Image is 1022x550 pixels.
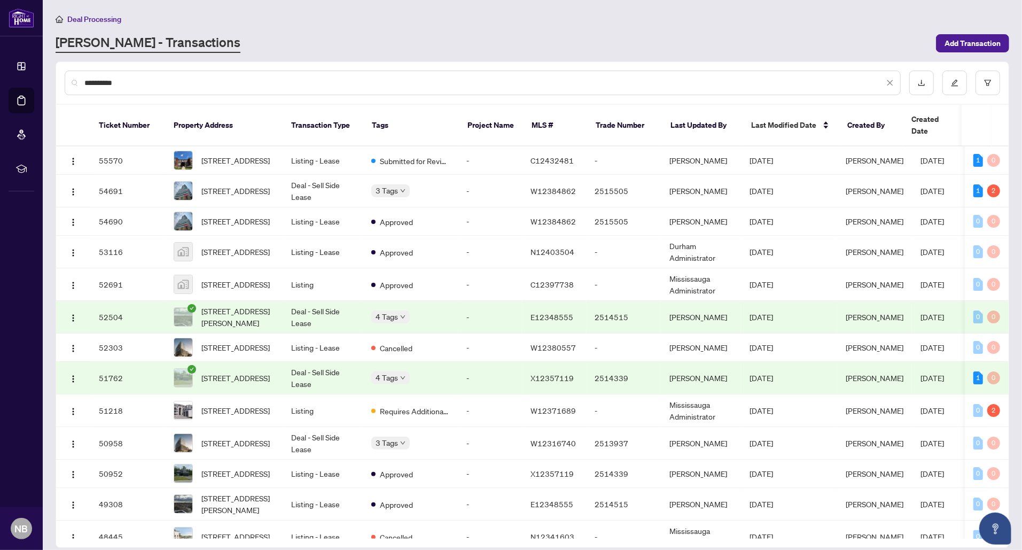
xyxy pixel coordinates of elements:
[165,105,283,146] th: Property Address
[530,469,574,478] span: X12357119
[743,105,839,146] th: Last Modified Date
[65,369,82,386] button: Logo
[458,175,522,207] td: -
[951,79,958,87] span: edit
[846,406,903,415] span: [PERSON_NAME]
[846,438,903,448] span: [PERSON_NAME]
[750,343,773,352] span: [DATE]
[586,362,661,394] td: 2514339
[846,532,903,541] span: [PERSON_NAME]
[90,301,165,334] td: 52504
[458,334,522,362] td: -
[201,305,274,329] span: [STREET_ADDRESS][PERSON_NAME]
[920,186,944,196] span: [DATE]
[380,279,413,291] span: Approved
[90,207,165,236] td: 54690
[174,338,192,357] img: thumbnail-img
[750,438,773,448] span: [DATE]
[283,488,363,521] td: Listing - Lease
[201,437,270,449] span: [STREET_ADDRESS]
[903,105,978,146] th: Created Date
[174,528,192,546] img: thumbnail-img
[586,175,661,207] td: 2515505
[174,369,192,387] img: thumbnail-img
[90,236,165,268] td: 53116
[750,406,773,415] span: [DATE]
[945,35,1001,52] span: Add Transaction
[380,405,449,417] span: Requires Additional Docs
[987,437,1000,450] div: 0
[750,312,773,322] span: [DATE]
[458,146,522,175] td: -
[458,268,522,301] td: -
[920,247,944,257] span: [DATE]
[750,499,773,509] span: [DATE]
[846,280,903,289] span: [PERSON_NAME]
[69,314,77,322] img: Logo
[586,268,661,301] td: -
[987,467,1000,480] div: 0
[846,156,903,165] span: [PERSON_NAME]
[65,213,82,230] button: Logo
[987,404,1000,417] div: 2
[973,154,983,167] div: 1
[973,311,983,323] div: 0
[69,501,77,509] img: Logo
[458,488,522,521] td: -
[586,301,661,334] td: 2514515
[283,268,363,301] td: Listing
[90,394,165,427] td: 51218
[65,243,82,260] button: Logo
[69,470,77,479] img: Logo
[283,301,363,334] td: Deal - Sell Side Lease
[662,105,743,146] th: Last Updated By
[750,247,773,257] span: [DATE]
[987,184,1000,197] div: 2
[920,373,944,383] span: [DATE]
[750,216,773,226] span: [DATE]
[920,438,944,448] span: [DATE]
[283,334,363,362] td: Listing - Lease
[380,246,413,258] span: Approved
[90,488,165,521] td: 49308
[90,175,165,207] td: 54691
[380,155,449,167] span: Submitted for Review
[661,207,741,236] td: [PERSON_NAME]
[376,311,398,323] span: 4 Tags
[661,146,741,175] td: [PERSON_NAME]
[846,373,903,383] span: [PERSON_NAME]
[201,492,274,516] span: [STREET_ADDRESS][PERSON_NAME]
[530,406,576,415] span: W12371689
[586,146,661,175] td: -
[400,314,405,320] span: down
[65,435,82,452] button: Logo
[973,530,983,543] div: 0
[283,175,363,207] td: Deal - Sell Side Lease
[973,245,983,258] div: 0
[846,312,903,322] span: [PERSON_NAME]
[846,343,903,352] span: [PERSON_NAME]
[380,342,412,354] span: Cancelled
[750,469,773,478] span: [DATE]
[69,407,77,416] img: Logo
[586,394,661,427] td: -
[56,16,63,23] span: home
[363,105,459,146] th: Tags
[201,185,270,197] span: [STREET_ADDRESS]
[69,440,77,448] img: Logo
[530,438,576,448] span: W12316740
[973,467,983,480] div: 0
[201,342,270,353] span: [STREET_ADDRESS]
[65,495,82,513] button: Logo
[67,14,121,24] span: Deal Processing
[376,371,398,384] span: 4 Tags
[90,146,165,175] td: 55570
[201,531,270,543] span: [STREET_ADDRESS]
[920,312,944,322] span: [DATE]
[283,362,363,394] td: Deal - Sell Side Lease
[987,215,1000,228] div: 0
[530,247,574,257] span: N12403504
[458,301,522,334] td: -
[920,532,944,541] span: [DATE]
[587,105,662,146] th: Trade Number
